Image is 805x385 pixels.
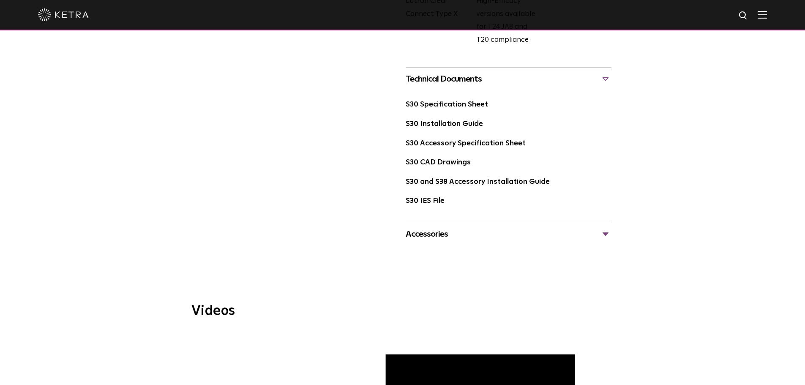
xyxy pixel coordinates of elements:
h3: Videos [191,304,614,318]
a: S30 CAD Drawings [406,159,471,166]
a: S30 Specification Sheet [406,101,488,108]
img: ketra-logo-2019-white [38,8,89,21]
img: Hamburger%20Nav.svg [758,11,767,19]
a: S30 Installation Guide [406,120,483,128]
div: Technical Documents [406,72,611,86]
a: S30 IES File [406,197,445,205]
a: S30 and S38 Accessory Installation Guide [406,178,550,186]
a: S30 Accessory Specification Sheet [406,140,526,147]
img: search icon [738,11,749,21]
div: Accessories [406,227,611,241]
